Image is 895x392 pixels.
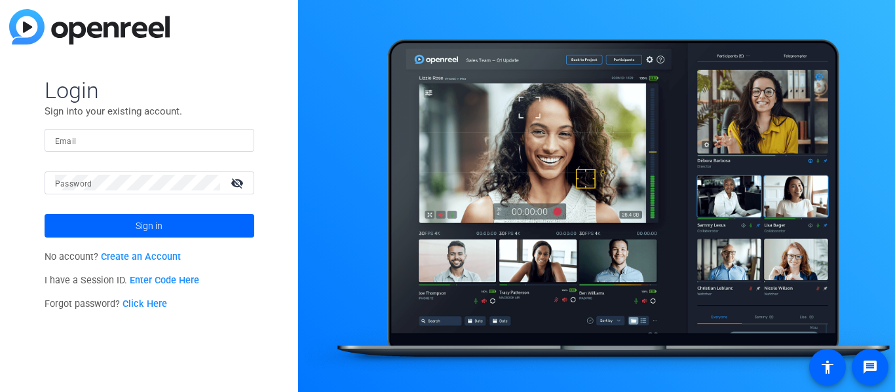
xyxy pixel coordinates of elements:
mat-label: Email [55,137,77,146]
a: Click Here [123,298,167,310]
span: No account? [45,251,181,262]
span: Login [45,77,254,104]
img: blue-gradient.svg [9,9,170,45]
mat-icon: accessibility [820,359,835,375]
span: I have a Session ID. [45,275,200,286]
input: Enter Email Address [55,132,244,148]
span: Sign in [136,209,162,242]
a: Create an Account [101,251,181,262]
mat-icon: message [862,359,878,375]
mat-icon: visibility_off [223,173,254,192]
span: Forgot password? [45,298,168,310]
button: Sign in [45,214,254,238]
a: Enter Code Here [130,275,199,286]
mat-label: Password [55,179,92,188]
p: Sign into your existing account. [45,104,254,118]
